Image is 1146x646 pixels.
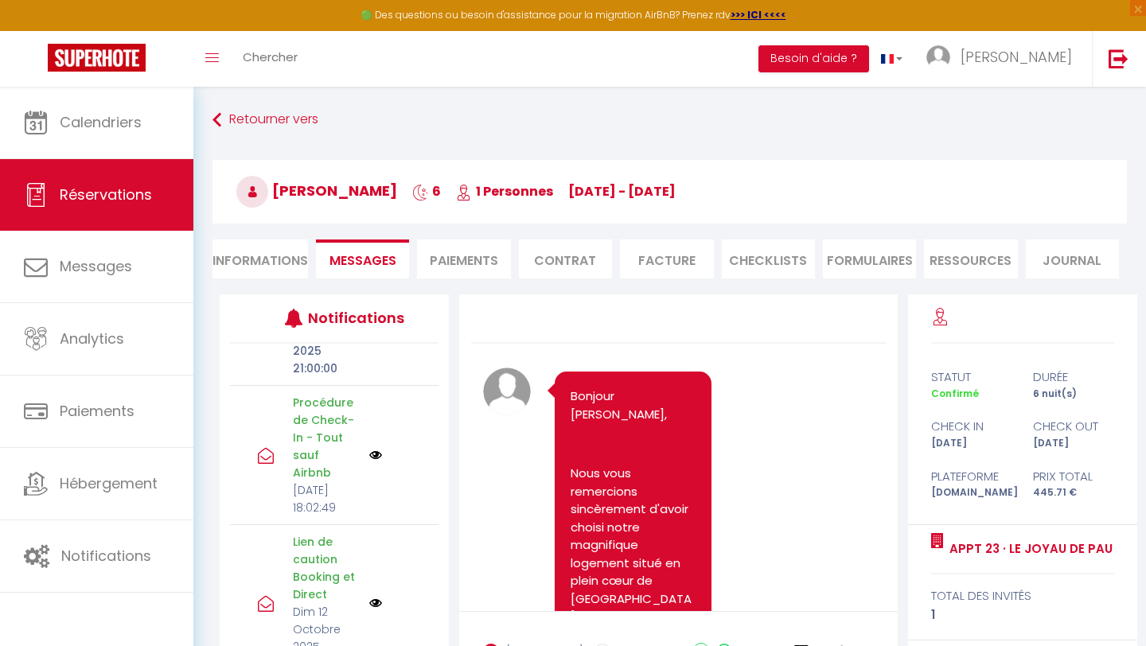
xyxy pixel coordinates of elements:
li: Facture [620,239,713,278]
div: 445.71 € [1023,485,1125,500]
span: Chercher [243,49,298,65]
img: logout [1109,49,1128,68]
div: check in [921,417,1023,436]
li: Informations [212,239,308,278]
span: 1 Personnes [456,182,553,200]
div: statut [921,368,1023,387]
a: ... [PERSON_NAME] [914,31,1092,87]
div: Plateforme [921,467,1023,486]
span: Hébergement [60,473,158,493]
div: [DATE] [921,436,1023,451]
img: avatar.png [483,368,531,415]
div: [DATE] [1023,436,1125,451]
li: Contrat [519,239,612,278]
div: [DOMAIN_NAME] [921,485,1023,500]
span: 6 [412,182,441,200]
span: [PERSON_NAME] [961,47,1072,67]
span: [DATE] - [DATE] [568,182,676,200]
img: Super Booking [48,44,146,72]
span: [PERSON_NAME] [236,181,397,200]
span: Calendriers [60,112,142,132]
div: 1 [931,605,1115,625]
span: Réservations [60,185,152,204]
button: Besoin d'aide ? [758,45,869,72]
li: Journal [1026,239,1119,278]
li: FORMULAIRES [823,239,916,278]
span: Paiements [60,401,134,421]
img: ... [926,45,950,69]
li: CHECKLISTS [722,239,815,278]
p: [DATE] 18:02:49 [293,481,359,516]
li: Ressources [924,239,1017,278]
img: NO IMAGE [369,597,382,609]
a: Appt 23 · Le Joyau de Pau [944,539,1113,558]
a: >>> ICI <<<< [731,8,786,21]
li: Paiements [417,239,510,278]
span: Messages [329,251,396,270]
div: Prix total [1023,467,1125,486]
a: Retourner vers [212,106,1127,134]
div: durée [1023,368,1125,387]
p: Procédure de Check-In - Tout sauf Airbnb [293,394,359,481]
div: total des invités [931,586,1115,605]
div: 6 nuit(s) [1023,387,1125,402]
span: Messages [60,256,132,276]
div: check out [1023,417,1125,436]
p: Bonjour [PERSON_NAME], [571,387,695,423]
img: NO IMAGE [369,449,382,461]
a: Chercher [231,31,310,87]
p: Lien de caution Booking et Direct [293,533,359,603]
h3: Notifications [308,300,395,336]
span: Confirmé [931,387,979,400]
span: Analytics [60,329,124,348]
span: Notifications [61,546,151,566]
